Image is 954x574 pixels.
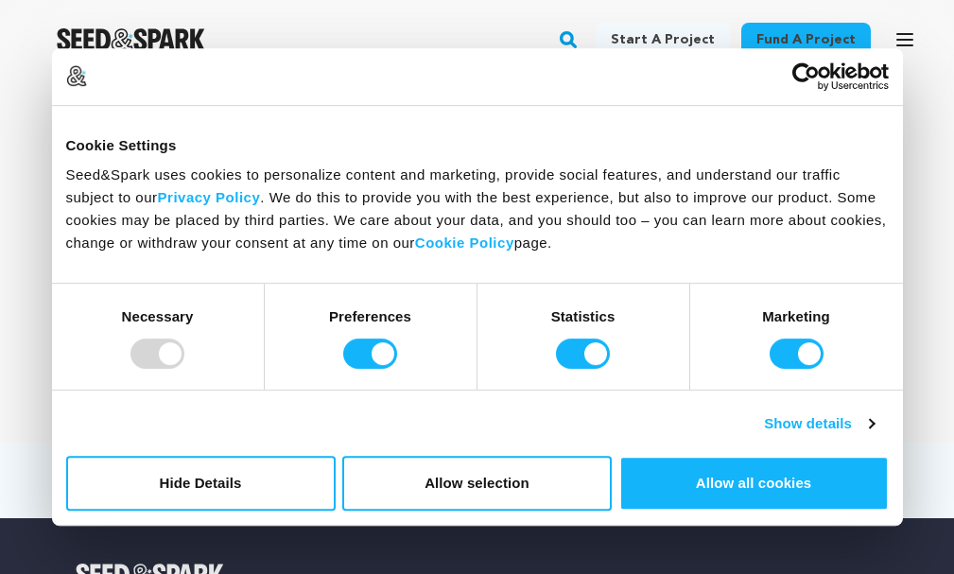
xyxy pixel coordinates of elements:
[66,456,336,511] button: Hide Details
[415,235,514,251] a: Cookie Policy
[66,65,87,86] img: logo
[596,23,730,57] a: Start a project
[329,308,411,324] strong: Preferences
[122,308,194,324] strong: Necessary
[741,23,871,57] a: Fund a project
[57,28,205,51] img: Seed&Spark Logo Dark Mode
[619,456,889,511] button: Allow all cookies
[762,308,830,324] strong: Marketing
[764,412,874,435] a: Show details
[57,28,205,51] a: Seed&Spark Homepage
[66,164,889,254] div: Seed&Spark uses cookies to personalize content and marketing, provide social features, and unders...
[158,189,261,205] a: Privacy Policy
[551,308,616,324] strong: Statistics
[66,134,889,157] div: Cookie Settings
[723,62,889,91] a: Usercentrics Cookiebot - opens in a new window
[342,456,612,511] button: Allow selection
